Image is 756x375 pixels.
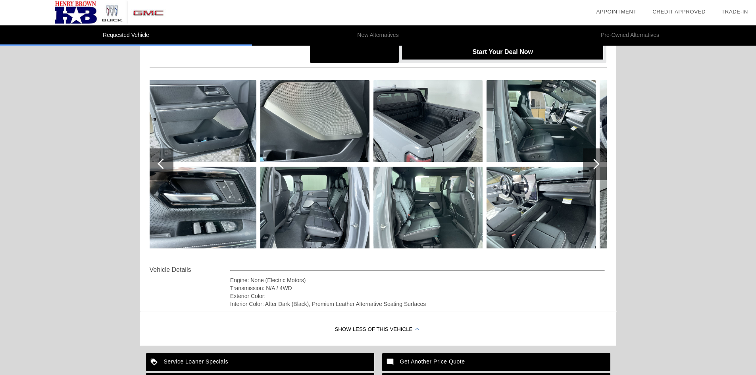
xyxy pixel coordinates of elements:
[504,25,756,46] li: Pre-Owned Alternatives
[260,167,369,248] img: 25.jpg
[230,276,605,284] div: Engine: None (Electric Motors)
[147,167,256,248] img: 23.jpg
[147,80,256,162] img: 22.jpg
[600,167,709,248] img: 31.jpg
[382,353,610,371] a: Get Another Price Quote
[146,353,164,371] img: ic_loyalty_white_24dp_2x.png
[652,9,706,15] a: Credit Approved
[230,284,605,292] div: Transmission: N/A / 4WD
[487,80,596,162] img: 28.jpg
[721,9,748,15] a: Trade-In
[487,167,596,248] img: 29.jpg
[146,353,374,371] a: Service Loaner Specials
[150,265,230,275] div: Vehicle Details
[382,353,400,371] img: ic_mode_comment_white_24dp_2x.png
[260,80,369,162] img: 24.jpg
[596,9,637,15] a: Appointment
[230,300,605,308] div: Interior Color: After Dark (Black), Premium Leather Alternative Seating Surfaces
[373,167,483,248] img: 27.jpg
[230,292,605,300] div: Exterior Color:
[252,25,504,46] li: New Alternatives
[600,80,709,162] img: 30.jpg
[140,314,616,346] div: Show Less of this Vehicle
[373,80,483,162] img: 26.jpg
[412,48,593,56] span: Start Your Deal Now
